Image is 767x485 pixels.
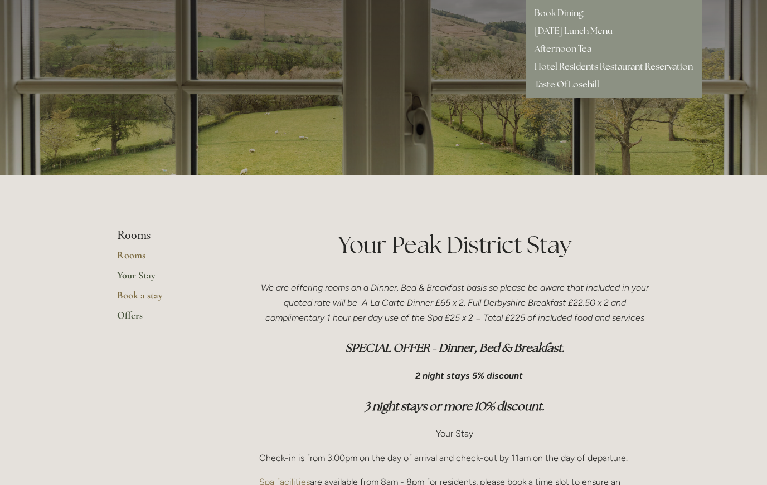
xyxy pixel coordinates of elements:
[117,270,224,290] a: Your Stay
[259,451,650,466] p: Check-in is from 3.00pm on the day of arrival and check-out by 11am on the day of departure.
[535,79,599,91] a: Taste Of Losehill
[261,283,651,324] em: We are offering rooms on a Dinner, Bed & Breakfast basis so please be aware that included in your...
[535,8,583,19] a: Book Dining
[117,310,224,330] a: Offers
[365,399,545,414] em: 3 night stays or more 10% discount.
[345,341,565,356] em: SPECIAL OFFER - Dinner, Bed & Breakfast.
[535,43,591,55] a: Afternoon Tea
[117,290,224,310] a: Book a stay
[415,371,523,381] em: 2 night stays 5% discount
[117,249,224,270] a: Rooms
[259,427,650,442] p: Your Stay
[259,229,650,262] h1: Your Peak District Stay
[117,229,224,243] li: Rooms
[535,61,693,73] a: Hotel Residents Restaurant Reservation
[535,26,613,37] a: [DATE] Lunch Menu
